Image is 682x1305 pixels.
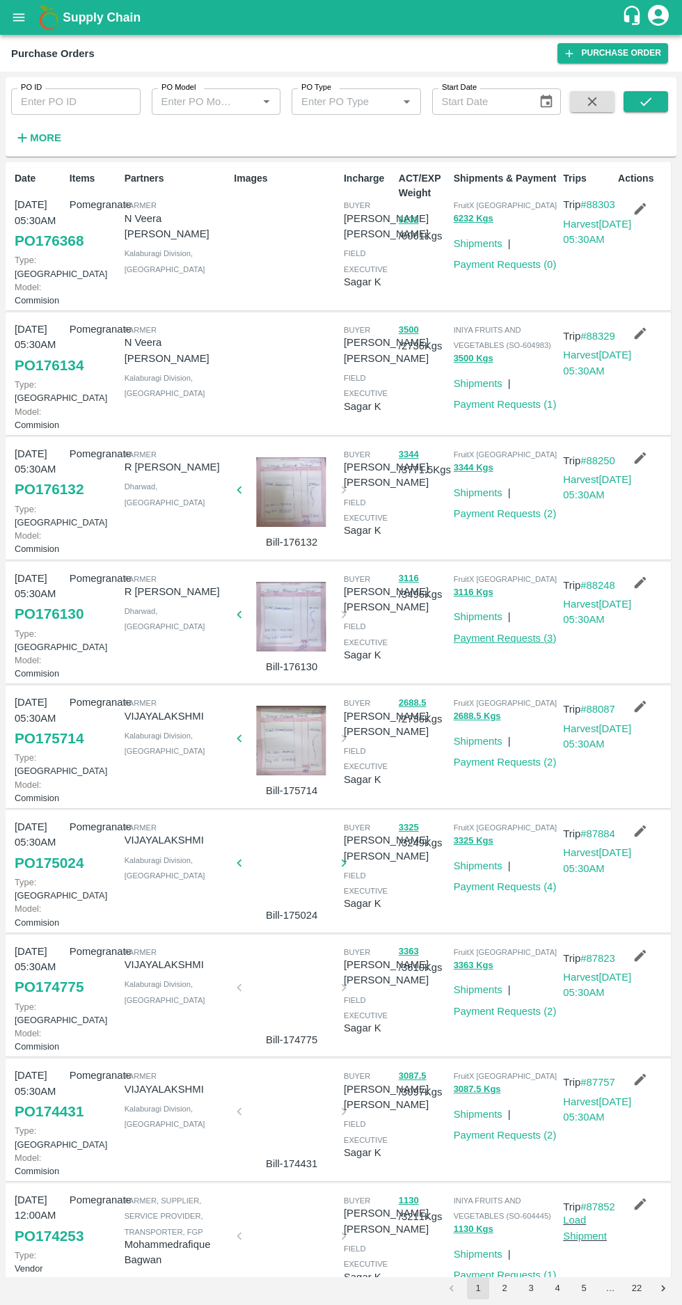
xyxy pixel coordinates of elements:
div: | [502,370,511,391]
a: PO176368 [15,228,84,253]
span: Kalaburagi Division , [GEOGRAPHIC_DATA] [125,731,205,755]
a: #88087 [580,704,615,715]
p: Mohammedrafique Bagwan [125,1237,229,1268]
p: Trips [563,171,612,186]
span: field executive [344,498,388,522]
a: Harvest[DATE] 05:30AM [563,599,631,625]
p: Actions [618,171,667,186]
a: #88329 [580,331,615,342]
span: FruitX [GEOGRAPHIC_DATA] [454,450,557,459]
span: buyer [344,326,370,334]
a: Payment Requests (2) [454,1006,557,1017]
div: … [599,1282,621,1295]
p: Pomegranate [70,1068,119,1083]
span: FruitX [GEOGRAPHIC_DATA] [454,823,557,832]
a: Shipments [454,487,502,498]
p: Trip [563,329,631,344]
p: Sagar K [344,1020,393,1036]
button: More [11,126,65,150]
p: [DATE] 05:30AM [15,695,64,726]
p: [GEOGRAPHIC_DATA] [15,627,64,654]
p: Bill-174775 [245,1032,338,1047]
span: Model: [15,780,41,790]
p: [GEOGRAPHIC_DATA] [15,1000,64,1027]
span: Kalaburagi Division , [GEOGRAPHIC_DATA] [125,374,205,397]
a: PO175714 [15,726,84,751]
span: Kalaburagi Division , [GEOGRAPHIC_DATA] [125,980,205,1004]
a: PO174431 [15,1099,84,1124]
a: Shipments [454,238,502,249]
button: Open [257,93,276,111]
p: Sagar K [344,647,393,663]
p: Images [234,171,338,186]
button: 3325 [399,820,419,836]
p: [GEOGRAPHIC_DATA] [15,751,64,777]
span: Farmer [125,823,157,832]
a: Harvest[DATE] 05:30AM [563,972,631,998]
span: field executive [344,1244,388,1268]
span: buyer [344,1196,370,1205]
p: [PERSON_NAME] [PERSON_NAME] [344,957,429,988]
span: Farmer [125,699,157,707]
a: Shipments [454,860,502,871]
p: Bill-175714 [245,783,338,798]
img: logo [35,3,63,31]
p: / 3097 Kgs [399,1068,448,1100]
p: Incharge [344,171,393,186]
span: Type: [15,1125,36,1136]
a: PO174775 [15,974,84,999]
span: Type: [15,877,36,887]
span: Model: [15,1028,41,1038]
p: Date [15,171,64,186]
p: ACT/EXP Weight [399,171,448,200]
p: [PERSON_NAME] [PERSON_NAME] [344,211,429,242]
button: 3087.5 [399,1068,427,1084]
a: Harvest[DATE] 05:30AM [563,723,631,750]
p: [DATE] 05:30AM [15,944,64,975]
p: Sagar K [344,1145,393,1160]
a: PO175024 [15,851,84,876]
button: Choose date [533,88,560,115]
div: | [502,728,511,749]
span: Farmer [125,575,157,583]
p: / 2736 Kgs [399,695,448,727]
strong: More [30,132,61,143]
span: Model: [15,655,41,665]
input: Enter PO Type [296,93,376,111]
span: Model: [15,903,41,914]
span: FruitX [GEOGRAPHIC_DATA] [454,201,557,209]
div: | [502,1241,511,1262]
button: 3116 Kgs [454,585,493,601]
p: Commision [15,1151,64,1178]
span: Type: [15,628,36,639]
span: Type: [15,752,36,763]
button: Go to page 2 [493,1277,516,1299]
p: Trip [563,702,631,717]
div: | [502,976,511,997]
p: Commision [15,778,64,805]
p: / 3610 Kgs [399,944,448,976]
button: Go to page 4 [546,1277,569,1299]
p: VIJAYALAKSHMI [125,832,229,848]
p: Commision [15,1027,64,1053]
a: Shipments [454,378,502,389]
a: PO176134 [15,353,84,378]
button: 1130 Kgs [454,1221,493,1237]
span: buyer [344,201,370,209]
p: [GEOGRAPHIC_DATA] [15,1124,64,1150]
span: FruitX [GEOGRAPHIC_DATA] [454,1072,557,1080]
a: Harvest[DATE] 05:30AM [563,1096,631,1123]
p: [PERSON_NAME] [PERSON_NAME] [344,709,429,740]
a: #87852 [580,1201,615,1212]
button: Go to page 3 [520,1277,542,1299]
p: [GEOGRAPHIC_DATA] [15,503,64,529]
span: buyer [344,823,370,832]
span: FruitX [GEOGRAPHIC_DATA] [454,575,557,583]
p: Commision [15,529,64,555]
a: Payment Requests (4) [454,881,557,892]
span: buyer [344,948,370,956]
p: Bill-176132 [245,535,338,550]
button: Go to next page [652,1277,674,1299]
p: [DATE] 12:00AM [15,1192,64,1224]
a: PO174253 [15,1224,84,1249]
